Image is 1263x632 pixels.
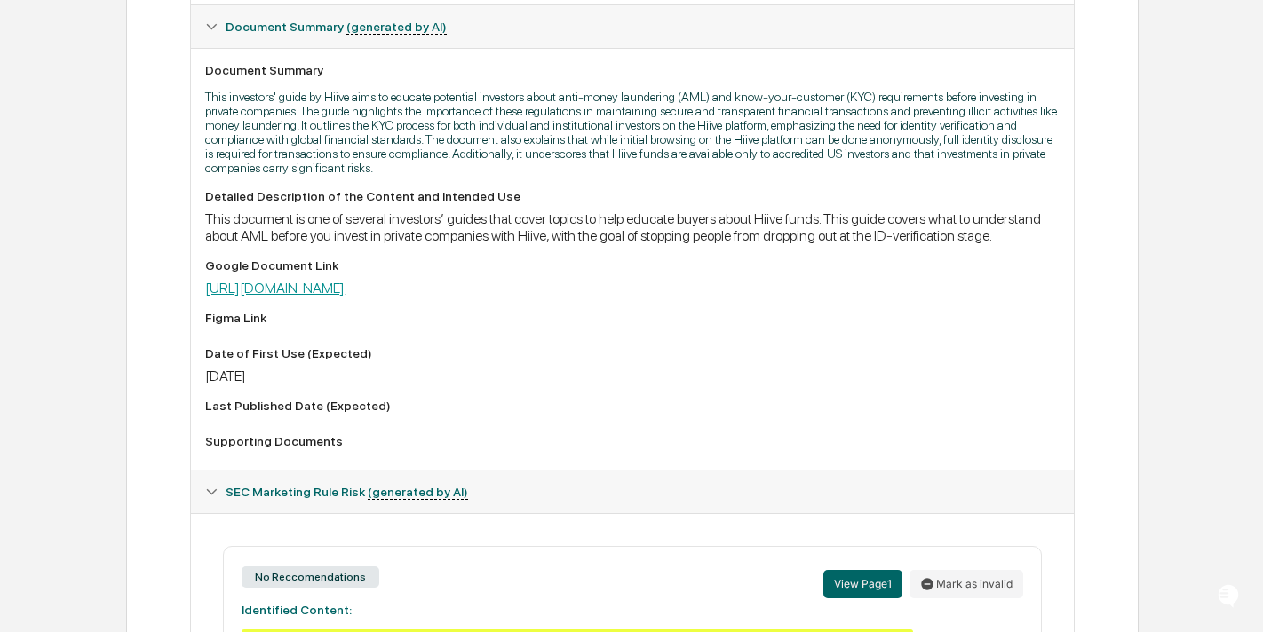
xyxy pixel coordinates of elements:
div: Document Summary (generated by AI) [191,5,1073,48]
a: Powered byPylon [125,300,215,314]
div: Supporting Documents [205,434,1059,448]
span: SEC Marketing Rule Risk [226,485,468,499]
div: This document is one of several investors’ guides that cover topics to help educate buyers about ... [205,210,1059,244]
div: Document Summary (generated by AI) [191,48,1073,470]
a: [URL][DOMAIN_NAME] [205,280,345,296]
div: Detailed Description of the Content and Intended Use [205,189,1059,203]
span: Pylon [177,301,215,314]
span: Document Summary [226,20,447,34]
div: Last Published Date (Expected) [205,399,1059,413]
div: SEC Marketing Rule Risk (generated by AI) [191,470,1073,513]
iframe: Open customer support [1206,573,1254,621]
div: Date of First Use (Expected) [205,346,1059,360]
button: Mark as invalid [910,570,1023,598]
u: (generated by AI) [368,485,468,500]
p: This investors' guide by Hiive aims to educate potential investors about anti-money laundering (A... [205,90,1059,175]
div: Figma Link [205,311,1059,325]
div: Google Document Link [205,258,1059,273]
div: No Reccomendations [242,566,379,588]
div: [DATE] [205,367,1059,384]
u: (generated by AI) [346,20,447,35]
div: Document Summary [205,63,1059,77]
strong: Identified Content: [242,603,352,617]
button: View Page1 [823,570,902,598]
